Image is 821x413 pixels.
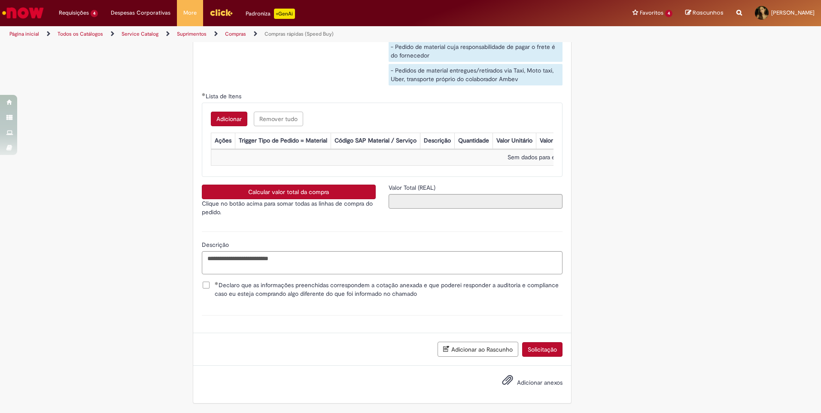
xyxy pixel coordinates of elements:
th: Ações [211,133,235,149]
span: Rascunhos [693,9,724,17]
button: Adicionar ao Rascunho [438,342,518,357]
span: Descrição [202,241,231,249]
span: [PERSON_NAME] [771,9,815,16]
span: Requisições [59,9,89,17]
button: Add a row for Lista de Itens [211,112,247,126]
img: ServiceNow [1,4,45,21]
div: - Pedidos de material entregues/retirados via Taxi, Moto taxi, Uber, transporte próprio do colabo... [389,64,563,85]
a: Compras [225,30,246,37]
ul: Trilhas de página [6,26,541,42]
a: Página inicial [9,30,39,37]
textarea: Descrição [202,251,563,274]
span: Somente leitura - Valor Total (REAL) [389,184,437,191]
label: Somente leitura - Valor Total (REAL) [389,183,437,192]
th: Valor Unitário [493,133,536,149]
th: Trigger Tipo de Pedido = Material [235,133,331,149]
th: Código SAP Material / Serviço [331,133,420,149]
img: click_logo_yellow_360x200.png [210,6,233,19]
span: 4 [91,10,98,17]
p: Clique no botão acima para somar todas as linhas de compra do pedido. [202,199,376,216]
span: 4 [665,10,672,17]
th: Quantidade [454,133,493,149]
a: Suprimentos [177,30,207,37]
th: Descrição [420,133,454,149]
span: Obrigatório Preenchido [215,282,219,285]
div: - Pedido de material cuja responsabilidade de pagar o frete é do fornecedor [389,40,563,62]
p: +GenAi [274,9,295,19]
span: Favoritos [640,9,663,17]
button: Calcular valor total da compra [202,185,376,199]
button: Solicitação [522,342,563,357]
span: Obrigatório Preenchido [202,93,206,96]
span: More [183,9,197,17]
th: Valor Total Moeda [536,133,591,149]
span: Despesas Corporativas [111,9,170,17]
span: Declaro que as informações preenchidas correspondem a cotação anexada e que poderei responder a a... [215,281,563,298]
a: Compras rápidas (Speed Buy) [265,30,334,37]
a: Service Catalog [122,30,158,37]
div: Padroniza [246,9,295,19]
input: Valor Total (REAL) [389,194,563,209]
span: Lista de Itens [206,92,243,100]
button: Adicionar anexos [500,372,515,392]
a: Rascunhos [685,9,724,17]
span: Adicionar anexos [517,379,563,386]
a: Todos os Catálogos [58,30,103,37]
